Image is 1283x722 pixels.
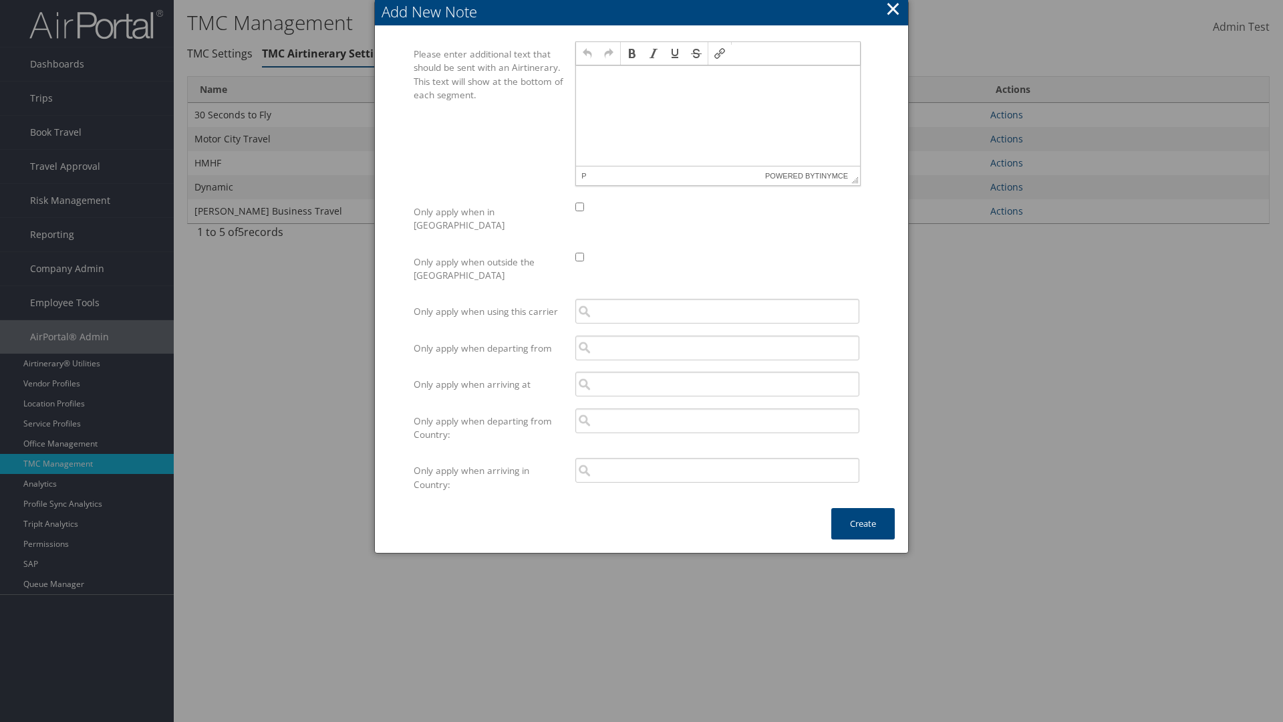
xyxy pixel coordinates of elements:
div: Insert/edit link [710,43,730,64]
div: Underline [665,43,685,64]
label: Only apply when departing from [414,336,565,361]
label: Only apply when arriving in Country: [414,458,565,497]
span: Powered by [765,166,848,185]
div: p [581,172,586,180]
a: tinymce [815,172,849,180]
label: Please enter additional text that should be sent with an Airtinerary. This text will show at the ... [414,41,565,108]
label: Only apply when departing from Country: [414,408,565,448]
label: Only apply when using this carrier [414,299,565,324]
label: Only apply when in [GEOGRAPHIC_DATA] [414,199,565,239]
label: Only apply when arriving at [414,372,565,397]
div: Bold [622,43,642,64]
div: Strikethrough [686,43,706,64]
div: Redo [599,43,619,64]
div: Add New Note [382,1,908,22]
iframe: Rich Text Area. Press ALT-F9 for menu. Press ALT-F10 for toolbar. Press ALT-0 for help [576,66,860,166]
label: Only apply when outside the [GEOGRAPHIC_DATA] [414,249,565,289]
div: Italic [644,43,664,64]
button: Create [831,508,895,539]
div: Undo [577,43,597,64]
